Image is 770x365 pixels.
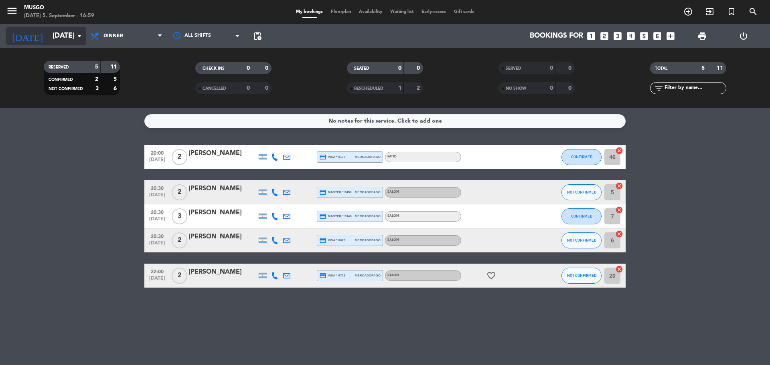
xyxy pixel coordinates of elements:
i: filter_list [654,83,664,93]
strong: 2 [95,77,98,82]
i: favorite_border [486,271,496,280]
i: power_settings_new [739,31,748,41]
i: cancel [615,265,623,273]
span: CONFIRMED [49,78,73,82]
span: master * 2348 [319,213,352,220]
i: cancel [615,206,623,214]
span: NOT CONFIRMED [567,238,596,242]
span: mercadopago [355,214,381,219]
i: add_box [665,31,676,41]
i: arrow_drop_down [75,31,84,41]
span: [DATE] [147,216,167,226]
strong: 0 [550,65,553,71]
span: CONFIRMED [571,214,592,218]
i: [DATE] [6,27,49,45]
i: cancel [615,230,623,238]
span: visa * 0626 [319,237,345,244]
strong: 2 [417,85,421,91]
strong: 0 [417,65,421,71]
span: Dinner [103,33,123,39]
span: [DATE] [147,240,167,250]
i: search [748,7,758,16]
strong: 0 [568,85,573,91]
strong: 1 [398,85,401,91]
span: Waiting list [386,10,417,14]
div: [PERSON_NAME] [188,184,257,194]
strong: 5 [95,64,98,70]
span: mercadopago [355,154,381,159]
i: credit_card [319,272,326,279]
span: SALON [387,214,399,218]
i: looks_one [586,31,596,41]
button: menu [6,5,18,20]
i: cancel [615,182,623,190]
i: menu [6,5,18,17]
span: SALON [387,274,399,277]
span: 3 [172,208,187,224]
span: 20:30 [147,207,167,216]
div: LOG OUT [723,24,764,48]
span: CANCELLED [203,87,226,91]
button: NOT CONFIRMED [561,184,602,200]
span: 2 [172,149,187,165]
strong: 11 [110,64,118,70]
div: Musgo [24,4,94,12]
strong: 0 [247,85,250,91]
span: 20:30 [147,231,167,240]
span: 2 [172,232,187,248]
span: 20:30 [147,183,167,192]
button: NOT CONFIRMED [561,232,602,248]
div: [PERSON_NAME] [188,232,257,242]
span: 20:00 [147,148,167,157]
span: Bookings for [530,32,583,40]
i: credit_card [319,189,326,196]
span: RESERVED [49,65,69,69]
strong: 3 [95,86,99,91]
span: [DATE] [147,157,167,166]
span: Gift cards [450,10,478,14]
i: credit_card [319,237,326,244]
i: add_circle_outline [683,7,693,16]
i: turned_in_not [727,7,736,16]
span: TOTAL [655,67,667,71]
span: My bookings [292,10,327,14]
strong: 0 [568,65,573,71]
input: Filter by name... [664,84,726,93]
span: mercadopago [355,273,381,278]
span: visa * 0178 [319,153,345,161]
i: credit_card [319,153,326,161]
span: mercadopago [355,238,381,243]
button: CONFIRMED [561,208,602,224]
i: looks_6 [652,31,663,41]
strong: 5 [701,65,705,71]
span: pending_actions [253,31,262,41]
span: master * 5450 [319,189,352,196]
span: NO SHOW [506,87,526,91]
div: [PERSON_NAME] [188,208,257,218]
div: No notes for this service. Click to add one [328,117,442,126]
span: Availability [355,10,386,14]
span: CONFIRMED [571,155,592,159]
span: Early-access [417,10,450,14]
span: SALON [387,190,399,194]
span: print [697,31,707,41]
span: PATIO [387,155,397,158]
i: credit_card [319,213,326,220]
strong: 6 [113,86,118,91]
div: [DATE] 5. September - 16:59 [24,12,94,20]
i: looks_5 [639,31,649,41]
strong: 0 [265,65,270,71]
strong: 0 [550,85,553,91]
button: NOT CONFIRMED [561,268,602,284]
strong: 0 [398,65,401,71]
span: mercadopago [355,190,381,195]
strong: 11 [717,65,725,71]
span: SALON [387,238,399,242]
span: [DATE] [147,192,167,202]
strong: 0 [247,65,250,71]
div: [PERSON_NAME] [188,267,257,277]
span: CHECK INS [203,67,225,71]
i: looks_two [599,31,610,41]
span: NOT CONFIRMED [567,190,596,194]
span: SEATED [354,67,369,71]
